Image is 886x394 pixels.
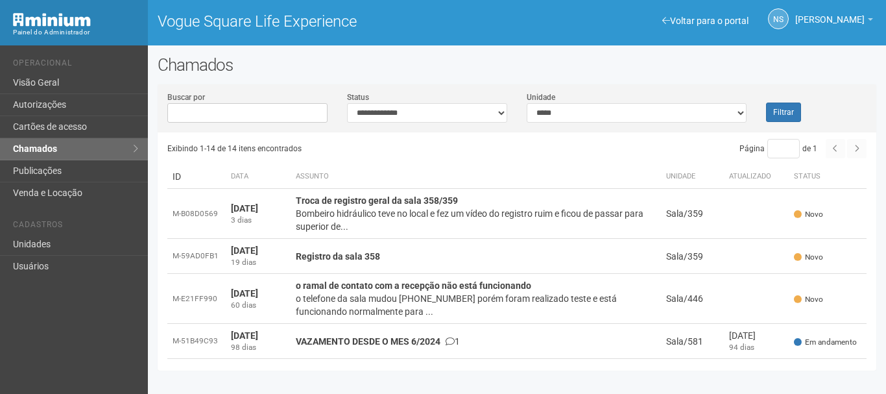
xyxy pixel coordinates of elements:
[231,342,285,353] div: 98 dias
[739,144,817,153] span: Página de 1
[13,27,138,38] div: Painel do Administrador
[296,280,531,291] strong: o ramal de contato com a recepção não está funcionando
[158,13,507,30] h1: Vogue Square Life Experience
[158,55,876,75] h2: Chamados
[226,165,291,189] th: Data
[789,165,867,189] th: Status
[291,165,661,189] th: Assunto
[662,16,748,26] a: Voltar para o portal
[231,288,258,299] strong: [DATE]
[661,165,724,189] th: Unidade
[766,103,801,122] button: Filtrar
[231,245,258,256] strong: [DATE]
[231,330,258,341] strong: [DATE]
[794,252,823,263] span: Novo
[167,189,226,239] td: M-B08D0569
[296,251,380,262] strong: Registro da sala 358
[231,300,285,311] div: 60 dias
[729,329,784,342] div: [DATE]
[661,189,724,239] td: Sala/359
[661,239,724,274] td: Sala/359
[794,337,857,348] span: Em andamento
[724,165,789,189] th: Atualizado
[347,92,369,103] label: Status
[167,324,226,359] td: M-51B49C93
[296,292,656,318] div: o telefone da sala mudou [PHONE_NUMBER] porém foram realizado teste e está funcionando normalment...
[13,220,138,234] li: Cadastros
[794,209,823,220] span: Novo
[167,92,205,103] label: Buscar por
[794,294,823,305] span: Novo
[13,58,138,72] li: Operacional
[527,92,555,103] label: Unidade
[167,165,226,189] td: ID
[795,16,873,27] a: [PERSON_NAME]
[296,336,440,347] strong: VAZAMENTO DESDE O MES 6/2024
[231,215,285,226] div: 3 dias
[768,8,789,29] a: NS
[661,274,724,324] td: Sala/446
[446,336,460,347] span: 1
[795,2,865,25] span: Nicolle Silva
[729,343,754,352] span: 94 dias
[13,13,91,27] img: Minium
[231,257,285,268] div: 19 dias
[296,207,656,233] div: Bombeiro hidráulico teve no local e fez um vídeo do registro ruim e ficou de passar para superior...
[167,239,226,274] td: M-59AD0FB1
[296,195,458,206] strong: Troca de registro geral da sala 358/359
[167,139,518,158] div: Exibindo 1-14 de 14 itens encontrados
[231,203,258,214] strong: [DATE]
[661,324,724,359] td: Sala/581
[167,274,226,324] td: M-E21FF990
